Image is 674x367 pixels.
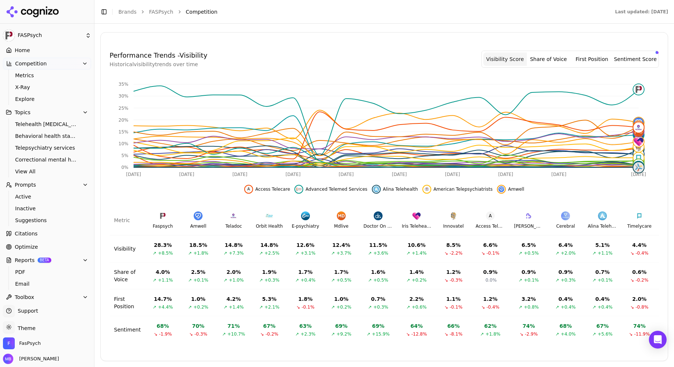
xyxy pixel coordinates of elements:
[336,277,352,283] span: +0.5%
[445,172,460,177] tspan: [DATE]
[409,295,424,303] div: 2.2 %
[483,295,498,303] div: 1.2 %
[372,322,384,330] div: 69 %
[12,279,82,289] a: Email
[301,250,316,256] span: +3.1%
[445,277,448,283] span: ↘
[295,277,299,283] span: ↗
[412,211,421,220] img: Iris Telehealth
[632,295,647,303] div: 2.0 %
[186,8,218,16] span: Competition
[12,119,82,129] a: Telehealth [MEDICAL_DATA]
[12,82,82,92] a: X-Ray
[570,52,614,66] button: First Position
[297,241,315,249] div: 12.6 %
[159,331,172,337] span: -1.9%
[592,250,596,256] span: ↗
[522,295,536,303] div: 3.2 %
[15,193,79,200] span: Active
[262,268,277,276] div: 1.9 %
[12,131,82,141] a: Behavioral health staffing
[561,250,576,256] span: +2.0%
[524,250,539,256] span: +0.5%
[15,84,79,91] span: X-Ray
[118,8,600,16] nav: breadcrumb
[15,60,47,67] span: Competition
[286,172,301,177] tspan: [DATE]
[552,172,567,177] tspan: [DATE]
[191,268,205,276] div: 2.5 %
[15,325,35,331] span: Theme
[633,136,644,147] img: iris telehealth
[636,250,649,256] span: -0.4%
[636,277,649,283] span: -0.2%
[259,304,263,310] span: ↗
[483,268,498,276] div: 0.9 %
[368,250,372,256] span: ↗
[422,185,492,194] button: Hide american telepsychiatrists data
[483,241,498,249] div: 6.6 %
[449,211,458,220] img: Innovatel
[527,52,570,66] button: Share of Voice
[262,295,277,303] div: 5.3 %
[480,331,484,337] span: ↗
[12,94,82,104] a: Explore
[12,154,82,165] a: Correctional mental health
[598,277,613,283] span: +0.1%
[373,250,388,256] span: +3.6%
[371,295,386,303] div: 0.7 %
[15,243,38,251] span: Optimize
[337,211,346,220] img: Mdlive
[486,211,495,220] span: A
[561,211,570,220] img: Cerebral
[525,331,538,337] span: -2.9%
[336,331,352,337] span: +9.2%
[118,82,128,87] tspan: 35%
[407,250,410,256] span: ↗
[633,84,644,95] img: faspsych
[153,223,173,229] div: Faspsych
[15,293,34,301] span: Toolbox
[255,186,290,192] span: Access Telecare
[295,331,299,337] span: ↗
[373,277,388,283] span: +0.5%
[15,144,79,152] span: Telepsychiatry services
[556,223,575,229] div: Cerebral
[190,223,206,229] div: Amwell
[229,304,244,310] span: +1.4%
[3,179,91,191] button: Prompts
[446,268,461,276] div: 1.2 %
[16,356,59,362] span: [PERSON_NAME]
[265,277,280,283] span: +0.3%
[335,322,348,330] div: 69 %
[118,106,128,111] tspan: 25%
[121,153,128,158] tspan: 5%
[158,250,173,256] span: +8.5%
[633,118,644,128] img: amwell
[15,109,31,116] span: Topics
[630,250,634,256] span: ↘
[188,277,192,283] span: ↗
[224,277,227,283] span: ↗
[15,72,79,79] span: Metrics
[224,304,227,310] span: ↗
[256,223,283,229] div: Orbit Health
[372,331,390,337] span: +15.9%
[412,250,427,256] span: +1.4%
[260,331,264,337] span: ↘
[15,156,79,163] span: Correctional mental health
[519,304,522,310] span: ↗
[263,322,276,330] div: 67 %
[12,203,82,214] a: Inactive
[524,211,533,220] img: Hazel Health
[149,8,173,16] a: FASPsych
[409,268,424,276] div: 1.4 %
[368,277,372,283] span: ↗
[633,162,644,173] img: lumeris
[15,181,36,188] span: Prompts
[334,295,349,303] div: 1.0 %
[266,331,279,337] span: -0.2%
[298,268,312,276] div: 1.7 %
[301,211,310,220] img: E-psychiatry
[407,304,410,310] span: ↗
